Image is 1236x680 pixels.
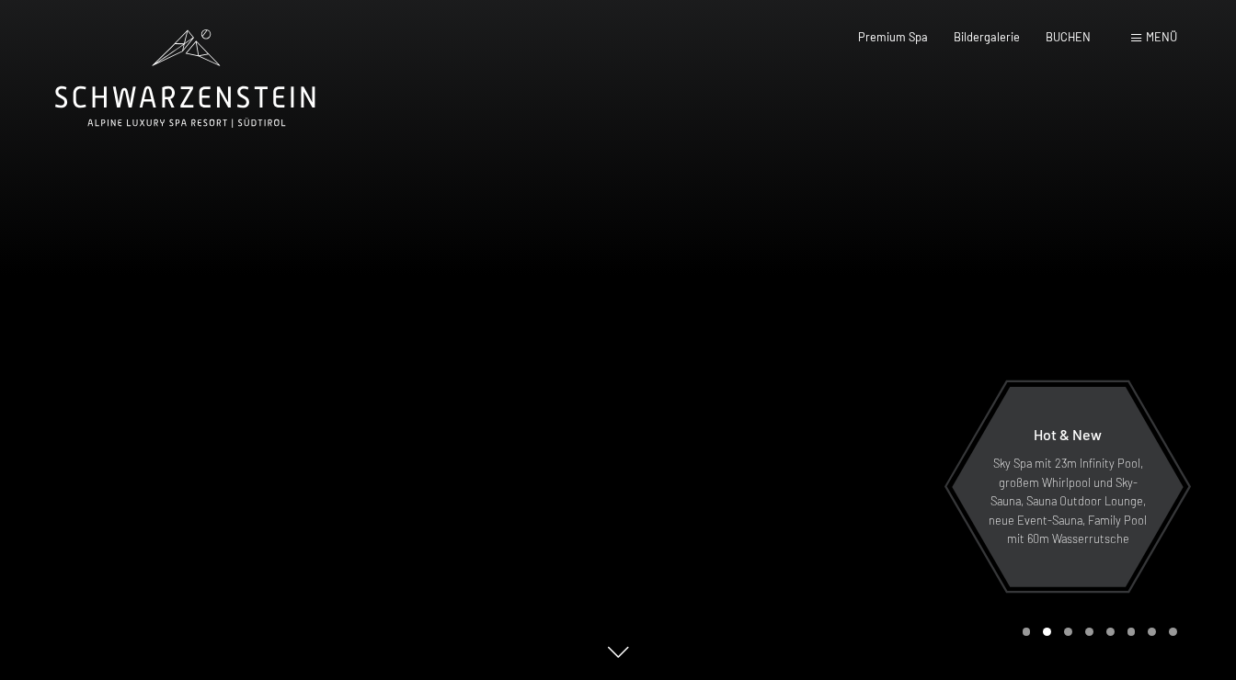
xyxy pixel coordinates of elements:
p: Sky Spa mit 23m Infinity Pool, großem Whirlpool und Sky-Sauna, Sauna Outdoor Lounge, neue Event-S... [988,454,1148,548]
div: Carousel Page 5 [1106,628,1115,636]
a: Bildergalerie [954,29,1020,44]
div: Carousel Page 8 [1169,628,1177,636]
div: Carousel Page 4 [1085,628,1093,636]
div: Carousel Page 3 [1064,628,1072,636]
div: Carousel Page 7 [1148,628,1156,636]
span: Hot & New [1034,425,1102,443]
a: Hot & New Sky Spa mit 23m Infinity Pool, großem Whirlpool und Sky-Sauna, Sauna Outdoor Lounge, ne... [951,386,1184,588]
span: Menü [1146,29,1177,44]
a: Premium Spa [858,29,928,44]
div: Carousel Page 2 (Current Slide) [1043,628,1051,636]
div: Carousel Pagination [1016,628,1177,636]
div: Carousel Page 6 [1127,628,1136,636]
div: Carousel Page 1 [1023,628,1031,636]
a: BUCHEN [1046,29,1091,44]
